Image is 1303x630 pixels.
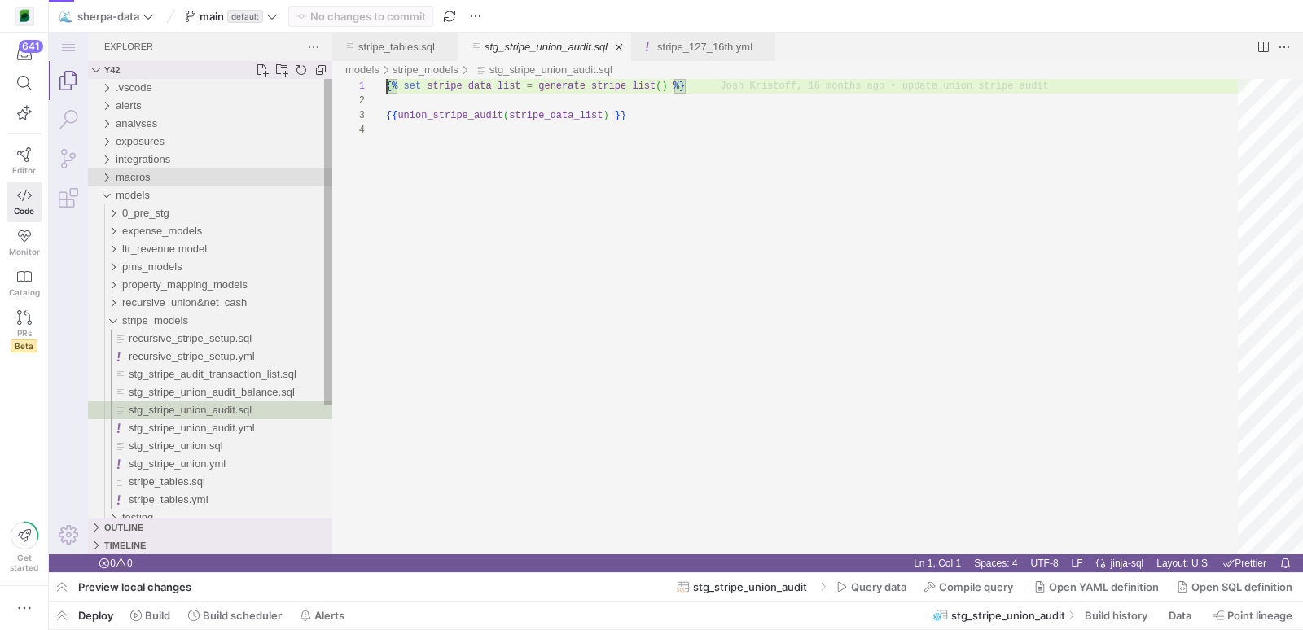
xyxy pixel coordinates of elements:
[16,8,33,24] img: https://storage.googleapis.com/y42-prod-data-exchange/images/8zH7NGsoioThIsGoE9TeuKf062YnnTrmQ10g...
[67,64,283,82] div: /alerts
[39,225,283,243] div: pms_models
[39,64,283,82] div: alerts
[39,369,283,387] div: stg_stripe_union_audit.sql
[559,7,581,23] ul: Tab actions
[489,48,607,59] span: generate_stripe_list
[55,504,97,522] h3: Timeline
[256,6,274,24] a: Views and More Actions...
[73,228,134,240] span: pms_models
[386,7,409,23] ul: Tab actions
[1191,580,1292,593] span: Open SQL definition
[298,46,316,61] div: 1
[9,287,40,297] span: Catalog
[73,174,121,186] span: 0_pre_stg
[80,461,160,473] span: stripe_tables.yml
[244,29,261,46] a: Refresh Explorer
[554,77,559,89] span: )
[7,2,42,30] a: https://storage.googleapis.com/y42-prod-data-exchange/images/8zH7NGsoioThIsGoE9TeuKf062YnnTrmQ10g...
[39,118,283,136] div: integrations
[67,67,93,79] span: alerts
[55,486,94,504] h3: Outline
[39,405,283,422] div: stg_stripe_union.sql
[62,369,283,387] div: /models/stripe_models/stg_stripe_union_audit.sql
[80,443,156,455] span: stripe_tables.sql
[67,156,101,168] span: models
[355,48,373,59] span: set
[566,77,577,89] span: }}
[73,225,283,243] div: /models/pms_models
[612,48,618,59] span: )
[73,279,283,297] div: /models/stripe_models
[423,28,564,46] div: /models/stripe_models/stg_stripe_union_audit.sql
[80,407,174,419] span: stg_stripe_union.sql
[1060,522,1099,540] a: jinja-sql
[389,7,406,23] li: Close (⌘W)
[562,7,578,23] a: Close (⌘W)
[73,243,283,261] div: /models/property_mapping_models
[181,602,289,629] button: Build scheduler
[67,118,283,136] div: /integrations
[203,609,282,622] span: Build scheduler
[976,522,1016,540] div: UTF-8
[73,479,104,491] span: testing
[62,351,283,369] div: /models/stripe_models/stg_stripe_union_audit_balance.sql
[67,136,283,154] div: /macros
[67,85,108,97] span: analyses
[858,522,919,540] div: Ln 1, Col 1
[39,279,283,297] div: stripe_models
[1224,522,1248,540] div: Notifications
[7,515,42,579] button: Getstarted
[264,29,280,46] a: Collapse Folders in Explorer
[1041,522,1060,540] div: Editor Language Status: Formatting, There are multiple formatters for 'jinja-sql' files. One of t...
[349,77,454,89] span: union_stripe_audit
[80,425,177,437] span: stg_stripe_union.yml
[12,165,36,175] span: Editor
[73,210,158,222] span: ltr_revenue model
[205,29,222,46] a: New File...
[851,580,906,593] span: Query data
[80,353,246,365] span: stg_stripe_union_audit_balance.sql
[39,172,283,190] div: 0_pre_stg
[1169,573,1300,601] button: Open SQL definition
[292,602,352,629] button: Alerts
[227,10,263,23] span: default
[73,208,283,225] div: /models/ltr_revenue model
[829,573,914,601] button: Query data
[298,90,316,105] div: 4
[460,77,554,89] span: stripe_data_list
[337,46,338,61] textarea: stg_stripe_union_audit.sql, preview
[39,82,283,100] div: analyses
[344,31,410,43] a: stripe_models
[951,609,1065,622] span: stg_stripe_union_audit
[436,8,559,20] a: stg_stripe_union_audit.sql
[1227,609,1292,622] span: Point lineage
[73,264,198,276] span: recursive_union&net_cash
[145,609,170,622] span: Build
[298,76,316,90] div: 3
[43,522,90,540] div: No Problems
[1169,609,1191,622] span: Data
[67,100,283,118] div: /exposures
[1077,602,1158,629] button: Build history
[939,580,1013,593] span: Compile query
[309,8,386,20] a: stripe_tables.sql
[7,304,42,359] a: PRsBeta
[1027,573,1166,601] button: Open YAML definition
[225,29,241,46] a: New Folder...
[62,405,283,422] div: /models/stripe_models/stg_stripe_union.sql
[67,120,121,133] span: integrations
[17,328,32,338] span: PRs
[296,28,331,46] div: /models
[39,458,283,476] div: stripe_tables.yml
[39,46,283,64] div: .vscode
[39,387,283,405] div: stg_stripe_union_audit.yml
[39,440,283,458] div: stripe_tables.sql
[1019,522,1038,540] a: LF
[693,580,807,593] span: stg_stripe_union_audit
[55,28,72,46] h3: Explorer Section: y42
[67,82,283,100] div: /analyses
[337,48,349,59] span: {%
[62,333,283,351] div: /models/stripe_models/stg_stripe_audit_transaction_list.sql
